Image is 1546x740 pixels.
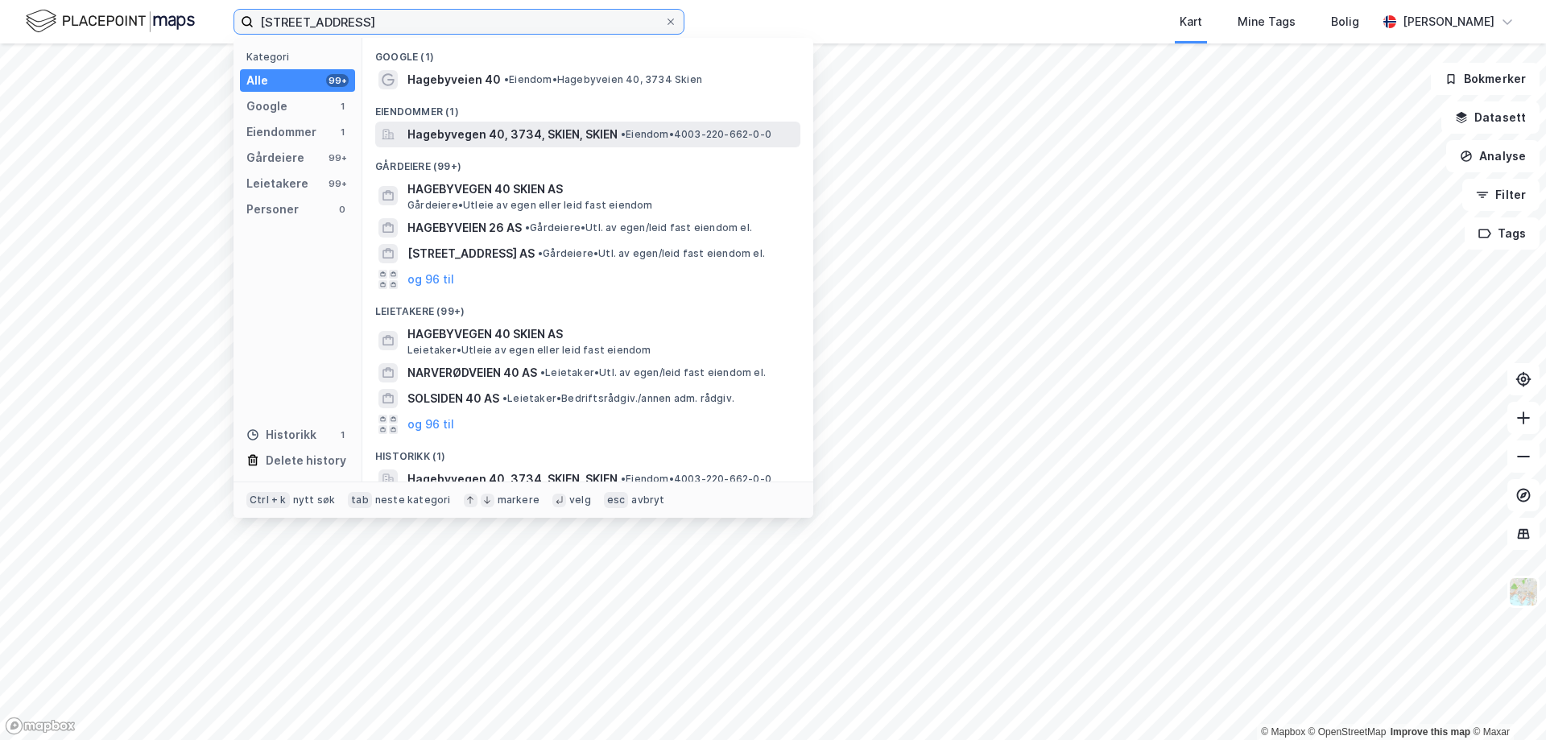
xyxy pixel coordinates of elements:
[540,366,545,378] span: •
[246,148,304,167] div: Gårdeiere
[1261,726,1305,738] a: Mapbox
[621,473,771,486] span: Eiendom • 4003-220-662-0-0
[1180,12,1202,31] div: Kart
[246,51,355,63] div: Kategori
[326,177,349,190] div: 99+
[362,147,813,176] div: Gårdeiere (99+)
[326,151,349,164] div: 99+
[336,100,349,113] div: 1
[375,494,451,506] div: neste kategori
[348,492,372,508] div: tab
[1308,726,1387,738] a: OpenStreetMap
[1431,63,1540,95] button: Bokmerker
[1331,12,1359,31] div: Bolig
[1238,12,1296,31] div: Mine Tags
[407,244,535,263] span: [STREET_ADDRESS] AS
[540,366,766,379] span: Leietaker • Utl. av egen/leid fast eiendom el.
[621,473,626,485] span: •
[407,389,499,408] span: SOLSIDEN 40 AS
[246,174,308,193] div: Leietakere
[407,270,454,289] button: og 96 til
[569,494,591,506] div: velg
[502,392,507,404] span: •
[336,126,349,138] div: 1
[504,73,702,86] span: Eiendom • Hagebyveien 40, 3734 Skien
[1465,217,1540,250] button: Tags
[336,203,349,216] div: 0
[621,128,626,140] span: •
[502,392,734,405] span: Leietaker • Bedriftsrådgiv./annen adm. rådgiv.
[246,492,290,508] div: Ctrl + k
[1465,663,1546,740] iframe: Chat Widget
[631,494,664,506] div: avbryt
[407,344,651,357] span: Leietaker • Utleie av egen eller leid fast eiendom
[525,221,752,234] span: Gårdeiere • Utl. av egen/leid fast eiendom el.
[407,218,522,238] span: HAGEBYVEIEN 26 AS
[326,74,349,87] div: 99+
[525,221,530,234] span: •
[246,425,316,444] div: Historikk
[407,125,618,144] span: Hagebyvegen 40, 3734, SKIEN, SKIEN
[538,247,765,260] span: Gårdeiere • Utl. av egen/leid fast eiendom el.
[246,71,268,90] div: Alle
[498,494,539,506] div: markere
[604,492,629,508] div: esc
[362,93,813,122] div: Eiendommer (1)
[1508,577,1539,607] img: Z
[621,128,771,141] span: Eiendom • 4003-220-662-0-0
[538,247,543,259] span: •
[504,73,509,85] span: •
[293,494,336,506] div: nytt søk
[407,180,794,199] span: HAGEBYVEGEN 40 SKIEN AS
[336,428,349,441] div: 1
[407,415,454,434] button: og 96 til
[1391,726,1470,738] a: Improve this map
[407,325,794,344] span: HAGEBYVEGEN 40 SKIEN AS
[5,717,76,735] a: Mapbox homepage
[407,363,537,382] span: NARVERØDVEIEN 40 AS
[246,122,316,142] div: Eiendommer
[362,292,813,321] div: Leietakere (99+)
[1446,140,1540,172] button: Analyse
[407,70,501,89] span: Hagebyveien 40
[1403,12,1494,31] div: [PERSON_NAME]
[246,97,287,116] div: Google
[1441,101,1540,134] button: Datasett
[266,451,346,470] div: Delete history
[362,38,813,67] div: Google (1)
[362,437,813,466] div: Historikk (1)
[254,10,664,34] input: Søk på adresse, matrikkel, gårdeiere, leietakere eller personer
[26,7,195,35] img: logo.f888ab2527a4732fd821a326f86c7f29.svg
[1462,179,1540,211] button: Filter
[246,200,299,219] div: Personer
[407,199,653,212] span: Gårdeiere • Utleie av egen eller leid fast eiendom
[407,469,618,489] span: Hagebyvegen 40, 3734, SKIEN, SKIEN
